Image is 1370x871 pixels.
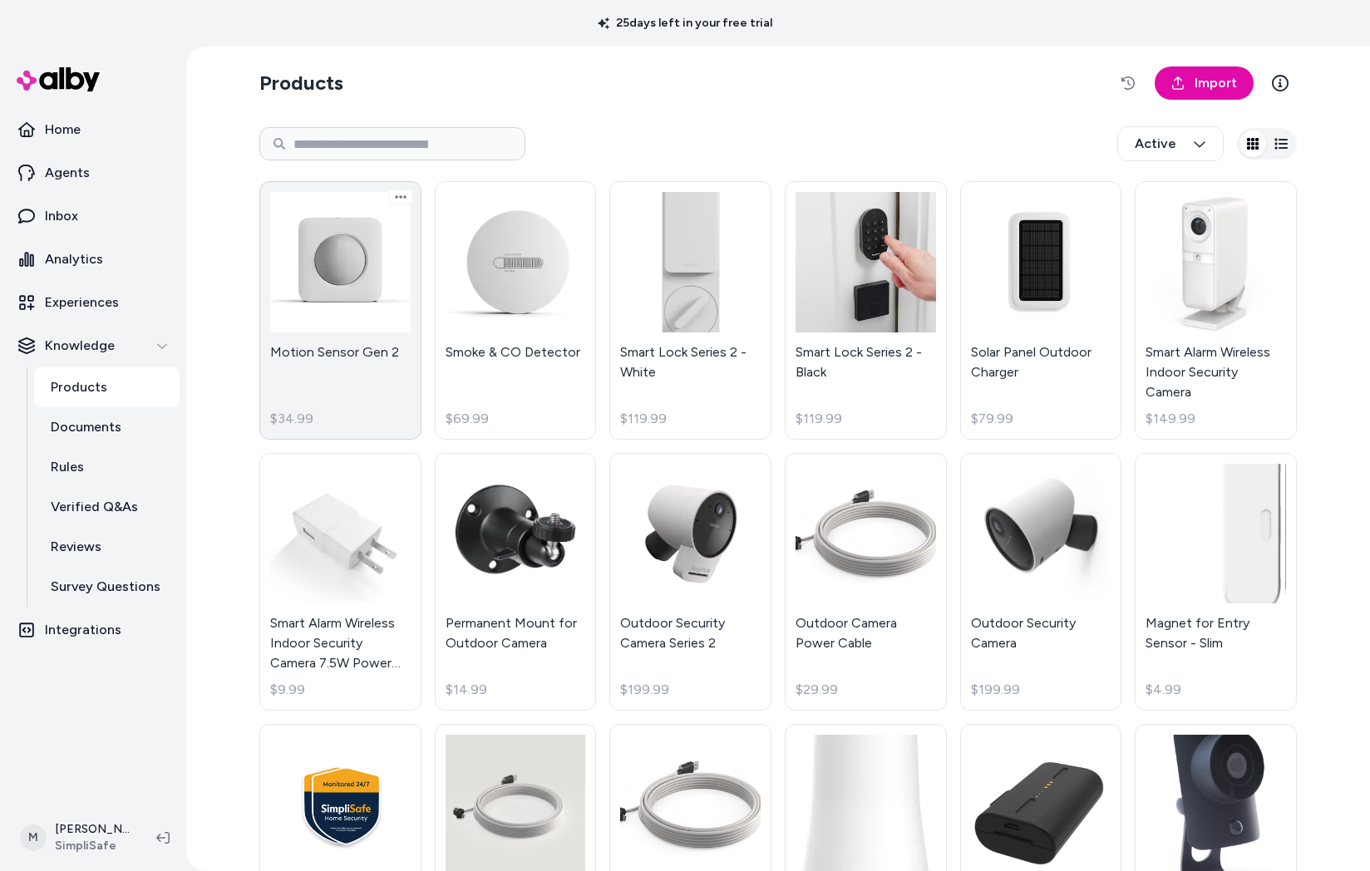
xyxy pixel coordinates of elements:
[55,838,130,854] span: SimpliSafe
[34,527,180,567] a: Reviews
[45,120,81,140] p: Home
[435,181,597,440] a: Smoke & CO DetectorSmoke & CO Detector$69.99
[7,153,180,193] a: Agents
[259,70,343,96] h2: Products
[45,620,121,640] p: Integrations
[1135,181,1297,440] a: Smart Alarm Wireless Indoor Security CameraSmart Alarm Wireless Indoor Security Camera$149.99
[1117,126,1224,161] button: Active
[1155,66,1254,100] a: Import
[7,239,180,279] a: Analytics
[588,15,782,32] p: 25 days left in your free trial
[1135,453,1297,711] a: Magnet for Entry Sensor - SlimMagnet for Entry Sensor - Slim$4.99
[20,824,47,851] span: M
[51,537,101,557] p: Reviews
[45,293,119,312] p: Experiences
[785,453,947,711] a: Outdoor Camera Power CableOutdoor Camera Power Cable$29.99
[34,487,180,527] a: Verified Q&As
[45,249,103,269] p: Analytics
[45,336,115,356] p: Knowledge
[7,326,180,366] button: Knowledge
[7,196,180,236] a: Inbox
[17,67,100,91] img: alby Logo
[609,453,771,711] a: Outdoor Security Camera Series 2Outdoor Security Camera Series 2$199.99
[259,453,421,711] a: Smart Alarm Wireless Indoor Security Camera 7.5W Power AdapterSmart Alarm Wireless Indoor Securit...
[960,181,1122,440] a: Solar Panel Outdoor ChargerSolar Panel Outdoor Charger$79.99
[51,457,84,477] p: Rules
[7,610,180,650] a: Integrations
[435,453,597,711] a: Permanent Mount for Outdoor CameraPermanent Mount for Outdoor Camera$14.99
[34,407,180,447] a: Documents
[51,577,160,597] p: Survey Questions
[34,567,180,607] a: Survey Questions
[785,181,947,440] a: Smart Lock Series 2 - BlackSmart Lock Series 2 - Black$119.99
[7,110,180,150] a: Home
[1195,73,1237,93] span: Import
[34,447,180,487] a: Rules
[51,497,138,517] p: Verified Q&As
[960,453,1122,711] a: Outdoor Security CameraOutdoor Security Camera$199.99
[259,181,421,440] a: Motion Sensor Gen 2Motion Sensor Gen 2$34.99
[51,377,107,397] p: Products
[10,811,143,864] button: M[PERSON_NAME]SimpliSafe
[51,417,121,437] p: Documents
[55,821,130,838] p: [PERSON_NAME]
[609,181,771,440] a: Smart Lock Series 2 - WhiteSmart Lock Series 2 - White$119.99
[34,367,180,407] a: Products
[45,163,90,183] p: Agents
[7,283,180,322] a: Experiences
[45,206,78,226] p: Inbox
